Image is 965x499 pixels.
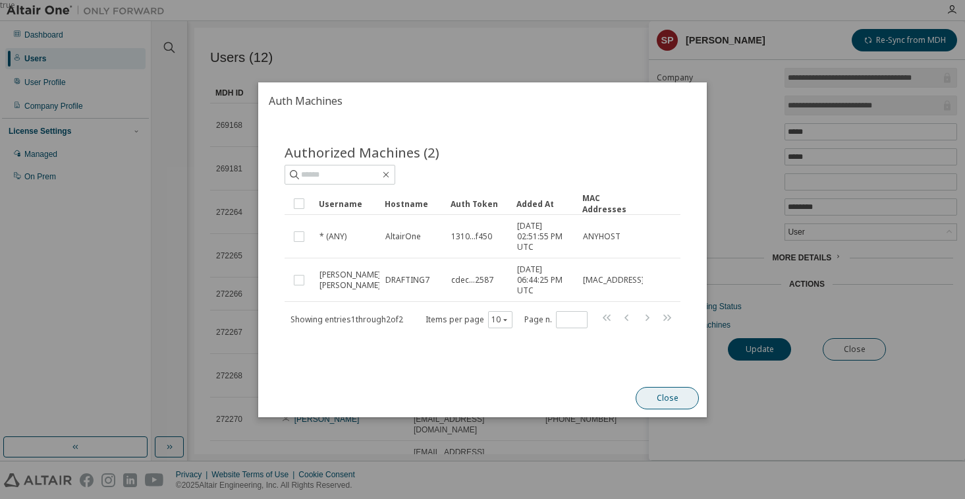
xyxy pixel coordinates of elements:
span: Items per page [426,310,512,328]
span: [PERSON_NAME].[PERSON_NAME] [319,270,383,291]
span: Page n. [524,310,588,328]
h2: Auth Machines [258,82,707,119]
div: Hostname [385,193,440,214]
div: MAC Addresses [582,192,638,215]
button: 10 [491,314,509,324]
span: [DATE] 02:51:55 PM UTC [517,221,571,252]
span: * (ANY) [319,231,346,242]
div: Auth Token [451,193,506,214]
span: cdec...2587 [451,275,493,285]
div: Username [319,193,374,214]
span: [MAC_ADDRESS] [583,275,644,285]
span: DRAFTING7 [385,275,429,285]
span: 1310...f450 [451,231,492,242]
span: [DATE] 06:44:25 PM UTC [517,264,571,296]
div: Added At [516,193,572,214]
button: Close [636,387,699,409]
span: AltairOne [385,231,421,242]
span: Showing entries 1 through 2 of 2 [290,313,403,324]
span: ANYHOST [583,231,620,242]
span: Authorized Machines (2) [285,143,439,161]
